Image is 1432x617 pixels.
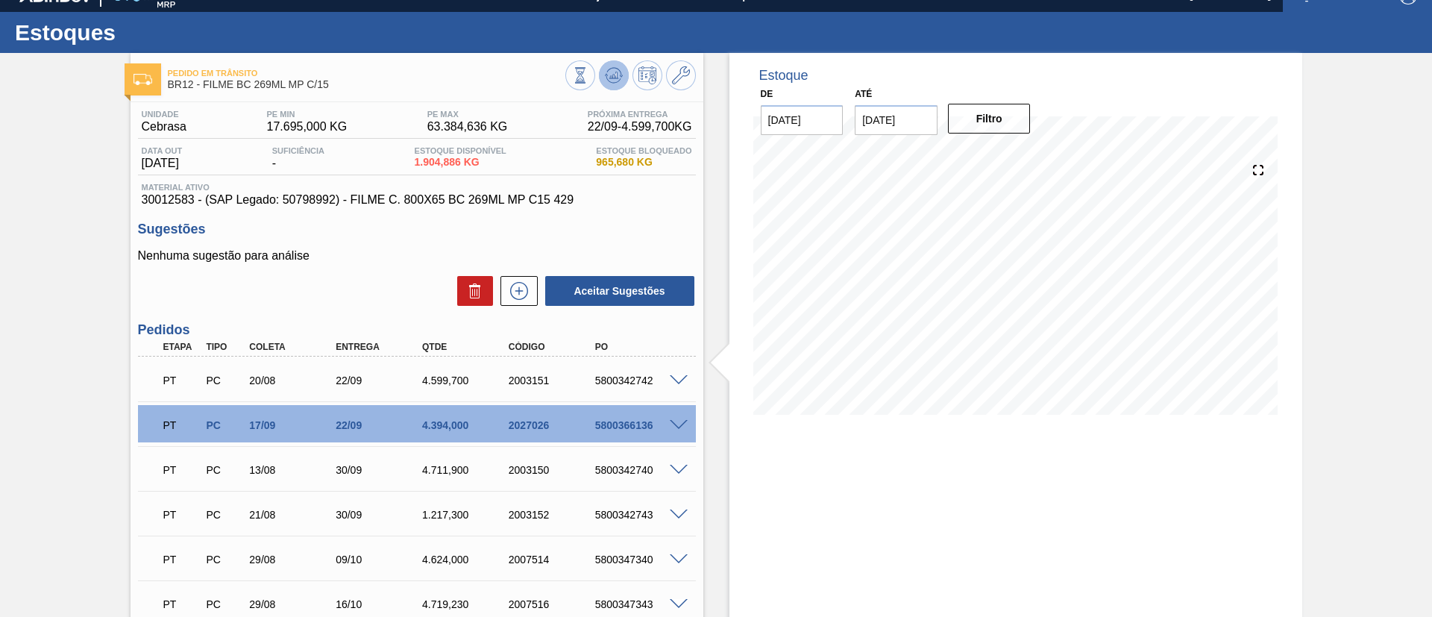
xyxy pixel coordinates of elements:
div: 4.719,230 [418,598,515,610]
div: 16/10/2025 [332,598,429,610]
div: Pedido de Compra [202,554,247,566]
span: Unidade [142,110,186,119]
div: PO [591,342,688,352]
div: Pedido de Compra [202,464,247,476]
div: Pedido em Trânsito [160,364,204,397]
div: 4.394,000 [418,419,515,431]
div: 2003152 [505,509,602,521]
p: PT [163,464,201,476]
div: 30/09/2025 [332,464,429,476]
span: 63.384,636 KG [427,120,508,134]
span: Material ativo [142,183,692,192]
span: 965,680 KG [596,157,691,168]
div: 4.624,000 [418,554,515,566]
span: Estoque Disponível [415,146,506,155]
span: [DATE] [142,157,183,170]
div: 4.711,900 [418,464,515,476]
div: Pedido em Trânsito [160,498,204,531]
div: 13/08/2025 [245,464,342,476]
button: Atualizar Gráfico [599,60,629,90]
input: dd/mm/yyyy [855,105,938,135]
div: Código [505,342,602,352]
div: 5800347340 [591,554,688,566]
button: Programar Estoque [632,60,662,90]
div: Tipo [202,342,247,352]
div: 30/09/2025 [332,509,429,521]
button: Ir ao Master Data / Geral [666,60,696,90]
div: 2007514 [505,554,602,566]
div: Qtde [418,342,515,352]
div: 20/08/2025 [245,375,342,386]
div: 4.599,700 [418,375,515,386]
span: 22/09 - 4.599,700 KG [588,120,692,134]
div: Pedido em Trânsito [160,543,204,576]
div: Entrega [332,342,429,352]
div: Pedido em Trânsito [160,409,204,442]
span: Suficiência [272,146,324,155]
button: Visão Geral dos Estoques [565,60,595,90]
div: 5800342743 [591,509,688,521]
div: Pedido de Compra [202,598,247,610]
span: PE MIN [266,110,347,119]
span: BR12 - FILME BC 269ML MP C/15 [168,79,565,90]
div: 17/09/2025 [245,419,342,431]
div: Aceitar Sugestões [538,275,696,307]
div: Pedido em Trânsito [160,454,204,486]
span: Estoque Bloqueado [596,146,691,155]
div: 22/09/2025 [332,419,429,431]
div: 5800366136 [591,419,688,431]
span: Próxima Entrega [588,110,692,119]
span: PE MAX [427,110,508,119]
h3: Pedidos [138,322,696,338]
div: 29/08/2025 [245,598,342,610]
button: Aceitar Sugestões [545,276,694,306]
div: 29/08/2025 [245,554,342,566]
button: Filtro [948,104,1031,134]
div: 2003150 [505,464,602,476]
div: Pedido de Compra [202,419,247,431]
div: 2007516 [505,598,602,610]
div: 5800347343 [591,598,688,610]
div: Coleta [245,342,342,352]
p: PT [163,598,201,610]
span: Cebrasa [142,120,186,134]
span: 1.904,886 KG [415,157,506,168]
label: Até [855,89,872,99]
img: Ícone [134,74,152,85]
div: 5800342740 [591,464,688,476]
div: 22/09/2025 [332,375,429,386]
h1: Estoques [15,24,280,41]
p: PT [163,375,201,386]
div: 2003151 [505,375,602,386]
label: De [761,89,773,99]
div: 1.217,300 [418,509,515,521]
h3: Sugestões [138,222,696,237]
p: Nenhuma sugestão para análise [138,249,696,263]
div: 09/10/2025 [332,554,429,566]
p: PT [163,419,201,431]
input: dd/mm/yyyy [761,105,844,135]
span: 17.695,000 KG [266,120,347,134]
span: 30012583 - (SAP Legado: 50798992) - FILME C. 800X65 BC 269ML MP C15 429 [142,193,692,207]
span: Pedido em Trânsito [168,69,565,78]
div: - [268,146,328,170]
div: Estoque [759,68,808,84]
p: PT [163,554,201,566]
div: Excluir Sugestões [450,276,493,306]
div: 21/08/2025 [245,509,342,521]
div: 2027026 [505,419,602,431]
span: Data out [142,146,183,155]
div: Pedido de Compra [202,375,247,386]
p: PT [163,509,201,521]
div: 5800342742 [591,375,688,386]
div: Pedido de Compra [202,509,247,521]
div: Etapa [160,342,204,352]
div: Nova sugestão [493,276,538,306]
